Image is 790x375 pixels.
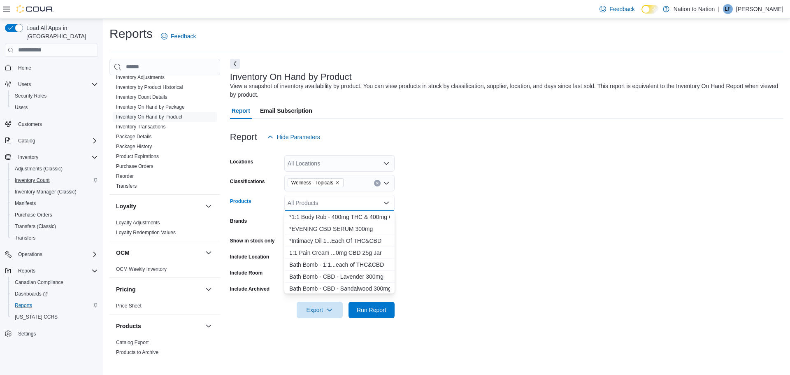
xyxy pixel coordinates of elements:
div: Loyalty [109,218,220,241]
button: Operations [2,249,101,260]
a: Loyalty Adjustments [116,220,160,226]
span: Reports [12,300,98,310]
button: Purchase Orders [8,209,101,221]
a: Feedback [158,28,199,44]
div: Inventory [109,72,220,194]
span: Inventory On Hand by Package [116,104,185,110]
button: Security Roles [8,90,101,102]
span: Report [232,102,250,119]
span: Inventory Manager (Classic) [12,187,98,197]
span: Run Report [357,306,386,314]
button: OCM [116,249,202,257]
a: Catalog Export [116,340,149,345]
h3: OCM [116,249,130,257]
span: Settings [15,328,98,339]
a: Package Details [116,134,152,140]
button: Loyalty [116,202,202,210]
button: Products [204,321,214,331]
a: Feedback [596,1,638,17]
span: Transfers [15,235,35,241]
span: Package History [116,143,152,150]
span: Reorder [116,173,134,179]
div: B a t h B o m b - C B D - S a n d a l w o o d 3 0 0 m g [289,284,390,293]
div: * I n t i m a c y O i l 1 . . . E a c h O f T H C & C B D [289,237,390,245]
button: Customers [2,118,101,130]
button: Pricing [116,285,202,293]
h3: Inventory On Hand by Product [230,72,352,82]
span: Inventory Adjustments [116,74,165,81]
a: Product Expirations [116,154,159,159]
button: Settings [2,328,101,340]
button: Transfers [8,232,101,244]
a: Products to Archive [116,349,158,355]
div: 1 : 1 P a i n C r e a m . . . 0 m g C B D 2 5 g J a r [289,249,390,257]
button: [US_STATE] CCRS [8,311,101,323]
span: Reports [18,268,35,274]
button: Loyalty [204,201,214,211]
h3: Products [116,322,141,330]
button: Bath Bomb - 1:1 - Rose 150mg each of THC&CBD [284,259,395,271]
button: Home [2,62,101,74]
button: Remove Wellness - Topicals from selection in this group [335,180,340,185]
button: Open list of options [383,180,390,186]
button: Inventory Manager (Classic) [8,186,101,198]
span: Feedback [609,5,634,13]
a: Inventory by Product Historical [116,84,183,90]
button: Bath Bomb - CBD - Lavender 300mg [284,271,395,283]
label: Brands [230,218,247,224]
div: Lisa Fisher [723,4,733,14]
button: Bath Bomb - CBD - Sandalwood 300mg [284,283,395,295]
button: Run Report [349,302,395,318]
a: Transfers [12,233,39,243]
h1: Reports [109,26,153,42]
p: [PERSON_NAME] [736,4,783,14]
span: Purchase Orders [116,163,153,170]
a: Transfers (Classic) [12,221,59,231]
span: Canadian Compliance [12,277,98,287]
span: Security Roles [15,93,46,99]
span: Inventory Transactions [116,123,166,130]
span: Purchase Orders [15,212,52,218]
button: Users [2,79,101,90]
button: Canadian Compliance [8,277,101,288]
a: Canadian Compliance [12,277,67,287]
span: Loyalty Adjustments [116,219,160,226]
a: Users [12,102,31,112]
span: Dashboards [12,289,98,299]
a: Customers [15,119,45,129]
button: Hide Parameters [264,129,323,145]
label: Locations [230,158,253,165]
span: Inventory [15,152,98,162]
span: Dashboards [15,291,48,297]
span: Inventory Manager (Classic) [15,189,77,195]
span: Manifests [12,198,98,208]
div: OCM [109,264,220,277]
a: Inventory Transactions [116,124,166,130]
div: B a t h B o m b - C B D - L a v e n d e r 3 0 0 m g [289,273,390,281]
button: Products [116,322,202,330]
a: Dashboards [12,289,51,299]
a: OCM Weekly Inventory [116,266,167,272]
button: Transfers (Classic) [8,221,101,232]
button: Reports [15,266,39,276]
a: Transfers [116,183,137,189]
nav: Complex example [5,58,98,361]
span: Wellness - Topicals [291,179,333,187]
span: Security Roles [12,91,98,101]
h3: Report [230,132,257,142]
span: Operations [18,251,42,258]
input: Dark Mode [641,5,659,14]
a: Dashboards [8,288,101,300]
button: *EVENING CBD SERUM 300mg [284,223,395,235]
div: * 1 : 1 B o d y R u b - 4 0 0 m g T H C & 4 0 0 m g C B D [289,213,390,221]
button: Inventory [2,151,101,163]
h3: Pricing [116,285,135,293]
label: Products [230,198,251,205]
span: Load All Apps in [GEOGRAPHIC_DATA] [23,24,98,40]
div: * E V E N I N G C B D S E R U M 3 0 0 m g [289,225,390,233]
span: Reports [15,302,32,309]
span: Users [18,81,31,88]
